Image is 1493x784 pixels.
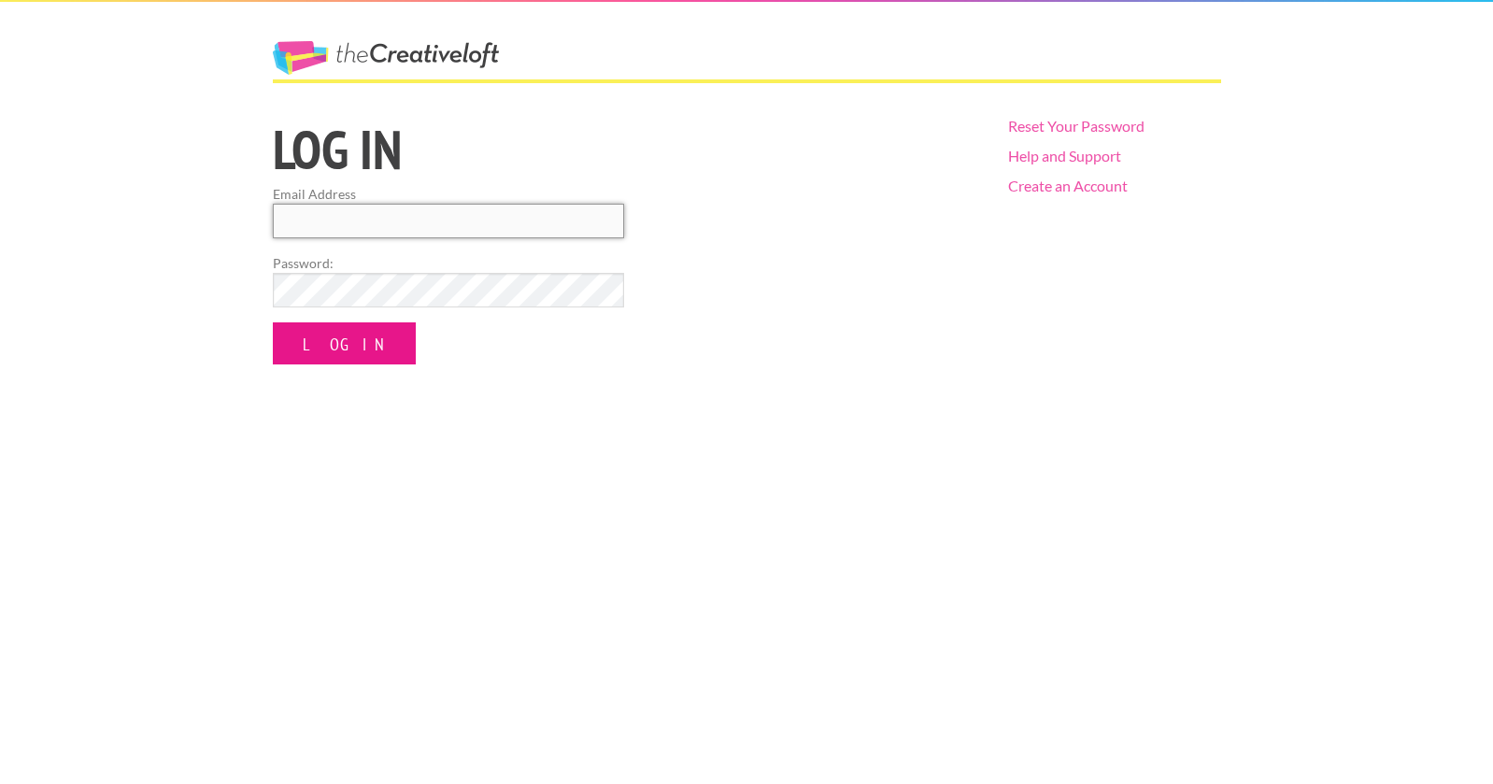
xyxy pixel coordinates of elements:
input: Log In [273,322,416,364]
label: Email Address [273,184,624,204]
a: Reset Your Password [1008,117,1145,135]
a: The Creative Loft [273,41,499,75]
label: Password: [273,253,624,273]
a: Help and Support [1008,147,1121,164]
a: Create an Account [1008,177,1128,194]
h1: Log in [273,122,976,177]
